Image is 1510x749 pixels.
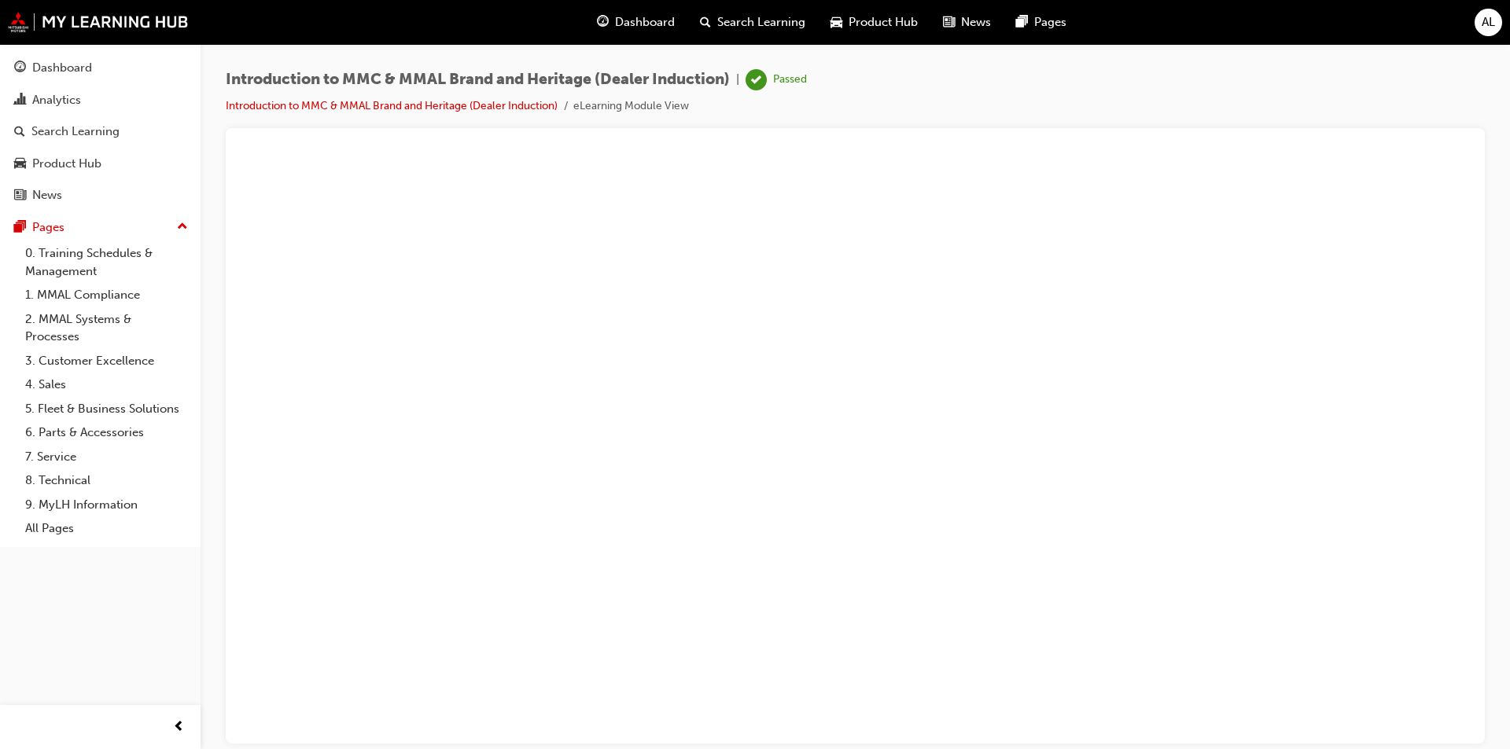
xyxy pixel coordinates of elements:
[19,283,194,307] a: 1. MMAL Compliance
[615,13,675,31] span: Dashboard
[717,13,805,31] span: Search Learning
[6,149,194,178] a: Product Hub
[14,94,26,108] span: chart-icon
[19,445,194,469] a: 7. Service
[584,6,687,39] a: guage-iconDashboard
[6,53,194,83] a: Dashboard
[6,117,194,146] a: Search Learning
[14,189,26,203] span: news-icon
[19,420,194,445] a: 6. Parts & Accessories
[14,125,25,139] span: search-icon
[19,516,194,541] a: All Pages
[32,59,92,77] div: Dashboard
[830,13,842,32] span: car-icon
[32,218,64,237] div: Pages
[19,468,194,493] a: 8. Technical
[573,97,689,116] li: eLearning Module View
[6,50,194,213] button: DashboardAnalyticsSearch LearningProduct HubNews
[818,6,930,39] a: car-iconProduct Hub
[6,181,194,210] a: News
[19,307,194,349] a: 2. MMAL Systems & Processes
[597,13,609,32] span: guage-icon
[19,373,194,397] a: 4. Sales
[943,13,955,32] span: news-icon
[1475,9,1502,36] button: AL
[19,241,194,283] a: 0. Training Schedules & Management
[226,99,558,112] a: Introduction to MMC & MMAL Brand and Heritage (Dealer Induction)
[19,493,194,517] a: 9. MyLH Information
[177,217,188,237] span: up-icon
[746,69,767,90] span: learningRecordVerb_PASS-icon
[14,157,26,171] span: car-icon
[1016,13,1028,32] span: pages-icon
[930,6,1004,39] a: news-iconNews
[32,186,62,204] div: News
[6,86,194,115] a: Analytics
[687,6,818,39] a: search-iconSearch Learning
[1482,13,1495,31] span: AL
[19,397,194,421] a: 5. Fleet & Business Solutions
[6,213,194,242] button: Pages
[1034,13,1066,31] span: Pages
[19,349,194,373] a: 3. Customer Excellence
[14,221,26,235] span: pages-icon
[226,71,730,89] span: Introduction to MMC & MMAL Brand and Heritage (Dealer Induction)
[961,13,991,31] span: News
[14,61,26,75] span: guage-icon
[849,13,918,31] span: Product Hub
[32,91,81,109] div: Analytics
[1004,6,1079,39] a: pages-iconPages
[736,71,739,89] span: |
[8,12,189,32] img: mmal
[32,155,101,173] div: Product Hub
[31,123,120,141] div: Search Learning
[173,718,185,737] span: prev-icon
[700,13,711,32] span: search-icon
[773,72,807,87] div: Passed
